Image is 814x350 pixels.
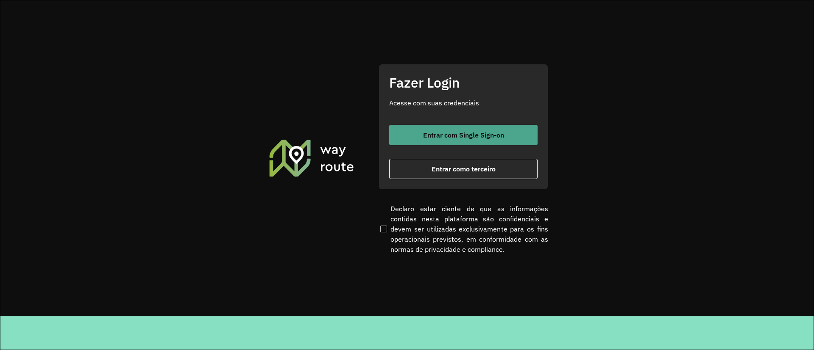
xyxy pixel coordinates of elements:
button: button [389,125,538,145]
span: Entrar como terceiro [432,165,496,172]
button: button [389,159,538,179]
img: Roteirizador AmbevTech [268,138,355,177]
label: Declaro estar ciente de que as informações contidas nesta plataforma são confidenciais e devem se... [379,204,548,254]
span: Entrar com Single Sign-on [423,132,504,138]
h2: Fazer Login [389,74,538,91]
p: Acesse com suas credenciais [389,98,538,108]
